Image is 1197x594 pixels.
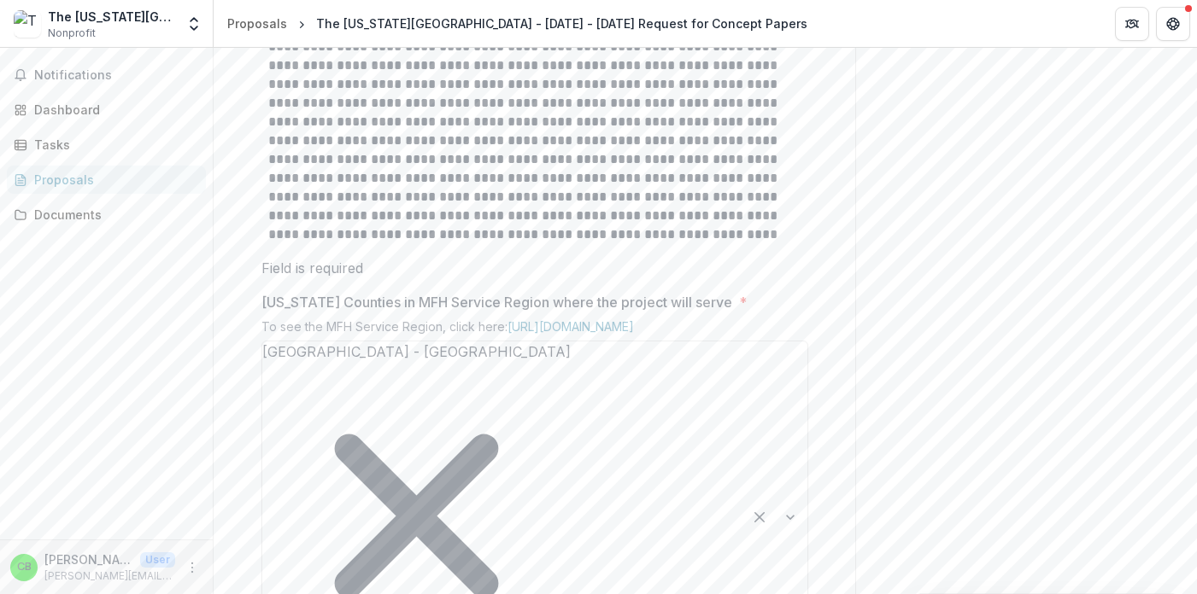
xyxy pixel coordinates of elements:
span: Nonprofit [48,26,96,41]
div: Proposals [227,15,287,32]
button: Open entity switcher [182,7,206,41]
button: Get Help [1156,7,1190,41]
span: Notifications [34,68,199,83]
button: Partners [1115,7,1149,41]
div: Christopher van Bergen [17,562,32,573]
button: More [182,557,202,578]
div: Dashboard [34,101,192,119]
p: [PERSON_NAME] [44,550,133,568]
a: Documents [7,201,206,229]
p: [US_STATE] Counties in MFH Service Region where the project will serve [261,292,732,312]
div: The [US_STATE][GEOGRAPHIC_DATA] - [DATE] - [DATE] Request for Concept Papers [316,15,807,32]
div: Clear selected options [746,504,773,531]
a: Tasks [7,131,206,159]
nav: breadcrumb [220,11,814,36]
a: [URL][DOMAIN_NAME] [508,319,634,334]
div: Tasks [34,136,192,154]
div: To see the MFH Service Region, click here: [261,319,808,341]
div: The [US_STATE][GEOGRAPHIC_DATA] [48,8,175,26]
a: Proposals [7,166,206,194]
div: Documents [34,206,192,224]
a: Dashboard [7,96,206,124]
img: The Washington University [14,10,41,38]
button: Notifications [7,61,206,89]
p: User [140,552,175,568]
span: [GEOGRAPHIC_DATA] - [GEOGRAPHIC_DATA] [262,343,571,360]
div: Field is required [261,258,808,278]
p: [PERSON_NAME][EMAIL_ADDRESS][DOMAIN_NAME] [44,568,175,584]
a: Proposals [220,11,294,36]
div: Proposals [34,171,192,189]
